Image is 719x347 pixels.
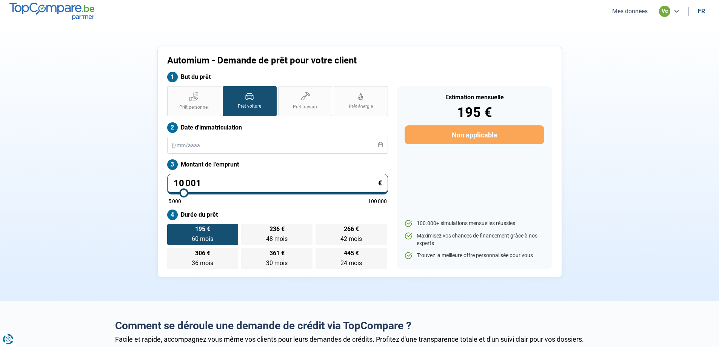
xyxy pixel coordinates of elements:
[192,259,213,267] span: 36 mois
[167,159,388,170] label: Montant de l'emprunt
[293,104,318,110] span: Prêt travaux
[192,235,213,242] span: 60 mois
[167,137,388,154] input: jj/mm/aaaa
[368,199,387,204] span: 100 000
[269,250,285,256] span: 361 €
[405,94,544,100] div: Estimation mensuelle
[167,210,388,220] label: Durée du prêt
[349,103,373,110] span: Prêt énergie
[344,250,359,256] span: 445 €
[9,3,94,20] img: TopCompare.be
[168,199,181,204] span: 5 000
[238,103,261,109] span: Prêt voiture
[167,72,388,82] label: But du prêt
[405,106,544,119] div: 195 €
[378,180,382,187] span: €
[340,259,362,267] span: 24 mois
[659,6,670,17] div: ve
[266,235,288,242] span: 48 mois
[167,55,454,66] h1: Automium - Demande de prêt pour votre client
[340,235,362,242] span: 42 mois
[195,250,210,256] span: 306 €
[179,104,209,111] span: Prêt personnel
[115,319,604,332] h2: Comment se déroule une demande de crédit via TopCompare ?
[405,220,544,227] li: 100.000+ simulations mensuelles réussies
[269,226,285,232] span: 236 €
[115,335,604,343] div: Facile et rapide, accompagnez vous même vos clients pour leurs demandes de crédits. Profitez d'un...
[698,8,705,15] div: fr
[405,125,544,144] button: Non applicable
[195,226,210,232] span: 195 €
[167,122,388,133] label: Date d'immatriculation
[344,226,359,232] span: 266 €
[266,259,288,267] span: 30 mois
[405,232,544,247] li: Maximisez vos chances de financement grâce à nos experts
[405,252,544,259] li: Trouvez la meilleure offre personnalisée pour vous
[610,7,650,15] button: Mes données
